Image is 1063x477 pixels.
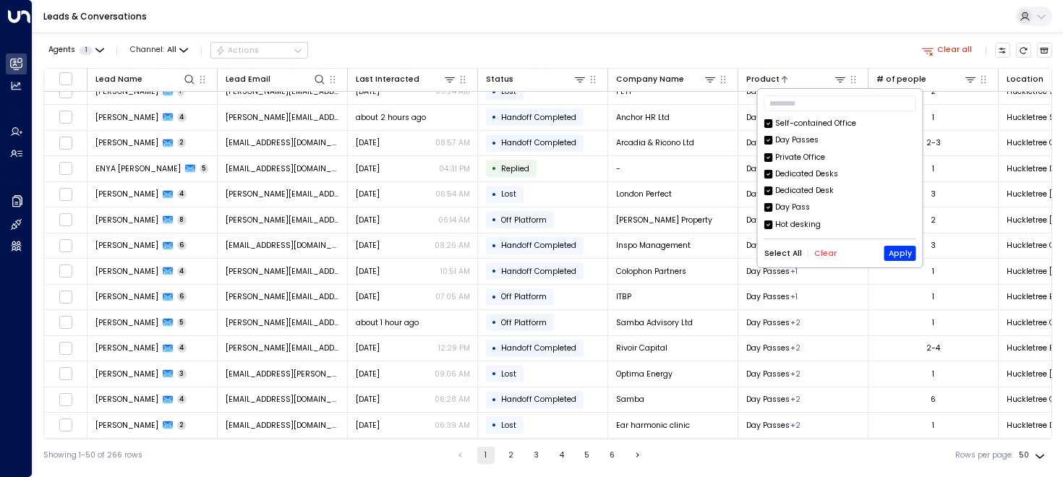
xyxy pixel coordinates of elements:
span: hilary@anchorhr.com [226,112,340,123]
div: Actions [215,46,260,56]
span: Refresh [1016,43,1032,59]
span: Handoff Completed [501,394,576,405]
span: 4 [177,267,187,276]
div: 1 [932,163,934,174]
span: Day Passes [746,394,790,405]
div: Company Name [616,72,717,86]
button: Go to page 2 [503,447,520,464]
button: Go to page 4 [553,447,571,464]
span: 1 [177,87,185,96]
span: ITBP [616,291,631,302]
p: 04:31 PM [439,163,470,174]
div: Last Interacted [356,72,457,86]
div: Product [746,73,780,86]
div: Self-contained Office [764,118,916,129]
span: Day Passes [746,291,790,302]
span: 1 [80,46,93,55]
span: Lost [501,369,516,379]
span: Sep 03, 2025 [356,291,380,302]
span: Off Platform [501,317,547,328]
span: gary.salter@salterproperty.co.uk [226,215,340,225]
span: Handoff Completed [501,240,576,251]
span: FLYP [616,86,633,97]
span: Toggle select row [59,136,72,150]
span: Sep 05, 2025 [356,86,380,97]
div: Hot desking [764,219,916,231]
div: Day Passes [764,134,916,146]
div: Company Name [616,73,684,86]
span: 6 [177,241,187,250]
div: 6 [931,394,936,405]
span: Replied [501,163,529,174]
p: 06:14 AM [438,215,470,225]
span: Day Passes [746,343,790,353]
span: Sep 08, 2025 [356,137,380,148]
span: Day Passes [746,369,790,379]
div: 2-4 [926,343,940,353]
span: Off Platform [501,291,547,302]
div: 50 [1019,447,1048,464]
p: 09:06 AM [435,369,470,379]
p: 06:39 AM [435,420,470,431]
span: Gary Salter [95,215,158,225]
p: 12:29 PM [438,343,470,353]
div: Hot desking [775,219,821,231]
span: Ear harmonic clinic [616,420,690,431]
span: Day Passes [746,112,790,123]
div: • [492,339,497,358]
button: Select All [764,249,802,258]
div: Hot desking,Private Office [790,420,801,431]
span: enya20work@gmail.com [226,163,340,174]
div: 2-3 [926,137,941,148]
span: Handoff Completed [501,112,576,123]
span: Samba [616,394,644,405]
span: Olivia Todd [95,86,158,97]
div: • [492,134,497,152]
div: Lead Name [95,72,197,86]
div: 1 [932,420,934,431]
div: 1 [932,317,934,328]
span: Celia Carolino [95,420,158,431]
span: Emma Siegers [95,343,158,353]
span: Toggle select row [59,316,72,330]
span: Salter Property [616,215,712,225]
p: 07:05 AM [435,291,470,302]
span: 5 [200,164,209,173]
div: • [492,313,497,332]
span: Nertila Sejko [95,137,158,148]
div: Private Office [764,152,916,163]
span: Day Passes [746,317,790,328]
span: Toggle select row [59,187,72,201]
p: 06:54 AM [435,189,470,199]
div: Dedicated Desk [764,185,916,197]
span: Day Passes [746,420,790,431]
span: Optima Energy [616,369,673,379]
div: 1 [932,369,934,379]
p: 08:26 AM [435,240,470,251]
span: Bella Hulse [95,240,158,251]
div: Hot desking,Private Office [790,394,801,405]
span: Lost [501,189,516,199]
span: Sep 11, 2025 [356,420,380,431]
span: rachel@londonperfect.com [226,189,340,199]
div: Hot desking [790,291,798,302]
span: 6 [177,292,187,301]
span: Sep 11, 2025 [356,240,380,251]
span: ENYA ECCLESTON [95,163,181,174]
div: Location [1007,73,1043,86]
button: Go to page 6 [604,447,621,464]
span: Aug 27, 2025 [356,189,380,199]
span: Sebastien Weyland [95,369,158,379]
div: Self-contained Office [775,118,856,129]
span: Day Passes [746,189,790,199]
div: • [492,416,497,434]
td: - [608,156,738,181]
nav: pagination navigation [451,447,647,464]
div: • [492,82,497,101]
span: bridget@sambaadvisory.com [226,317,340,328]
div: Lead Email [226,73,270,86]
span: Inspo Management [616,240,691,251]
span: Nikki J [95,394,158,405]
span: Day Passes [746,266,790,277]
p: 06:28 AM [435,394,470,405]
